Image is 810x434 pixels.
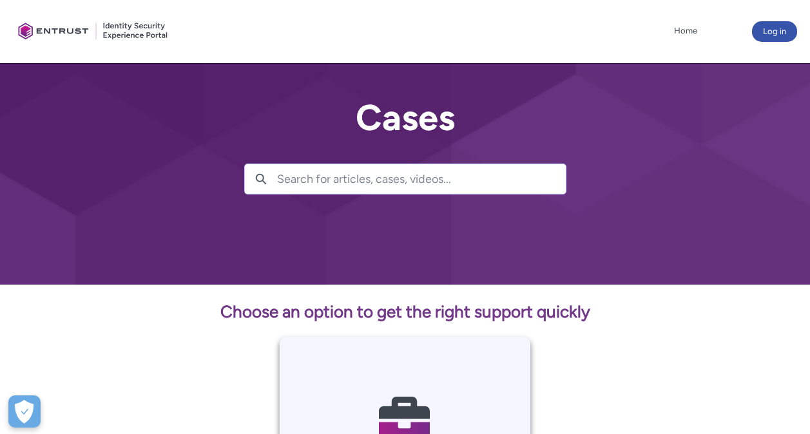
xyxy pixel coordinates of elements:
div: Cookie Preferences [8,395,41,428]
h2: Cases [244,98,566,138]
a: Home [671,21,700,41]
button: Open Preferences [8,395,41,428]
input: Search for articles, cases, videos... [277,164,566,194]
button: Search [245,164,277,194]
p: Choose an option to get the right support quickly [140,299,670,325]
button: Log in [752,21,797,42]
